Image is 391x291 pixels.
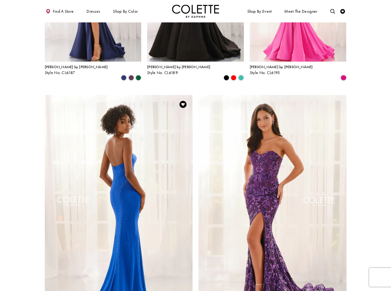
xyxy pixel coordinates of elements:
span: Meet the designer [284,9,317,14]
a: Check Wishlist [339,5,347,18]
a: Visit Home Page [172,5,219,18]
i: Hunter Green [136,75,141,81]
a: Find a store [45,5,75,18]
span: Shop By Event [247,9,272,14]
div: Colette by Daphne Style No. CL6189 [147,65,210,75]
span: Style No. CL6195 [250,70,280,75]
i: Black [224,75,229,81]
span: Style No. CL6189 [147,70,178,75]
div: Colette by Daphne Style No. CL6195 [250,65,313,75]
div: Colette by Daphne Style No. CL6187 [45,65,108,75]
a: Add to Wishlist [178,99,188,109]
i: Navy Blue [121,75,127,81]
span: Style No. CL6187 [45,70,75,75]
a: Meet the designer [283,5,319,18]
span: [PERSON_NAME] by [PERSON_NAME] [250,64,313,69]
a: Toggle search [329,5,336,18]
span: Dresses [86,9,100,14]
span: Find a store [53,9,74,14]
span: Dresses [85,5,101,18]
i: Red [231,75,236,81]
i: Turquoise [238,75,244,81]
span: [PERSON_NAME] by [PERSON_NAME] [45,64,108,69]
span: Shop by color [112,5,139,18]
i: Plum [128,75,134,81]
img: Colette by Daphne [172,5,219,18]
span: Shop by color [113,9,138,14]
span: [PERSON_NAME] by [PERSON_NAME] [147,64,210,69]
span: Shop By Event [246,5,273,18]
